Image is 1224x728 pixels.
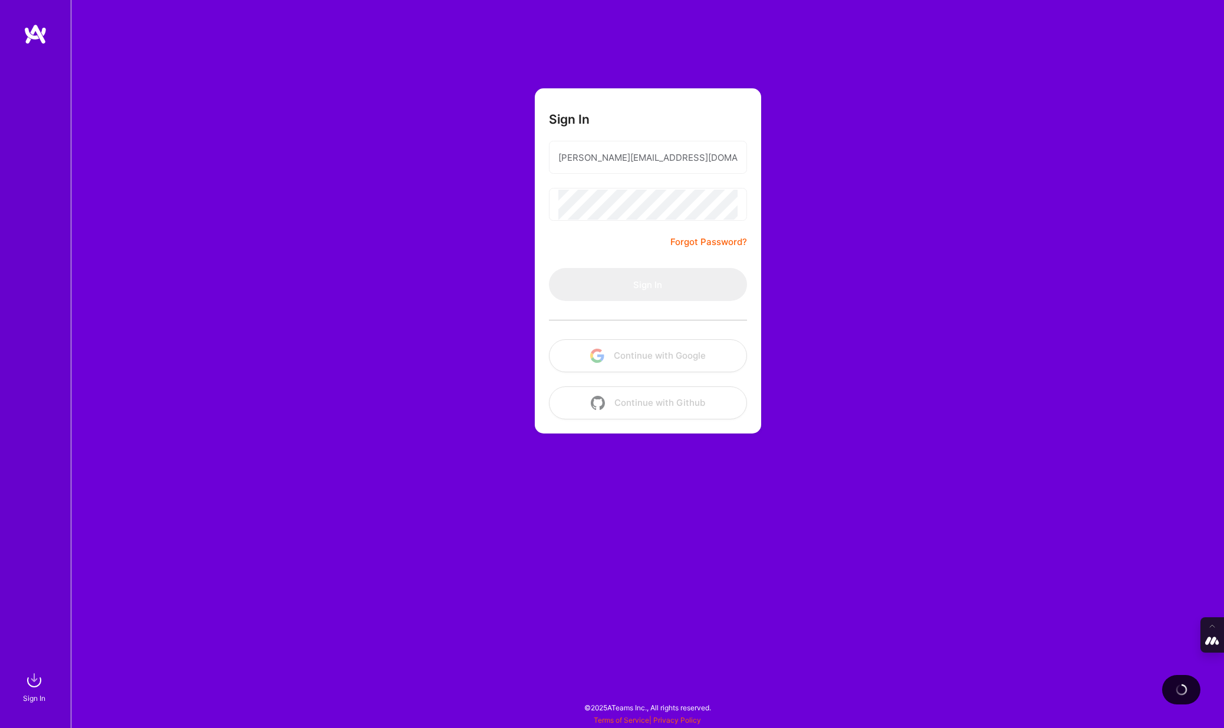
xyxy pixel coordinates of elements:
a: Privacy Policy [653,716,701,724]
img: loading [1176,684,1187,696]
h3: Sign In [549,112,590,127]
button: Continue with Google [549,339,747,372]
div: © 2025 ATeams Inc., All rights reserved. [71,693,1224,722]
a: sign inSign In [25,669,46,704]
img: sign in [22,669,46,692]
a: Forgot Password? [670,235,747,249]
img: icon [590,349,604,363]
button: Sign In [549,268,747,301]
a: Terms of Service [594,716,649,724]
img: logo [24,24,47,45]
img: icon [591,396,605,410]
button: Continue with Github [549,386,747,419]
div: Sign In [23,692,45,704]
input: Email... [558,143,738,173]
span: | [594,716,701,724]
